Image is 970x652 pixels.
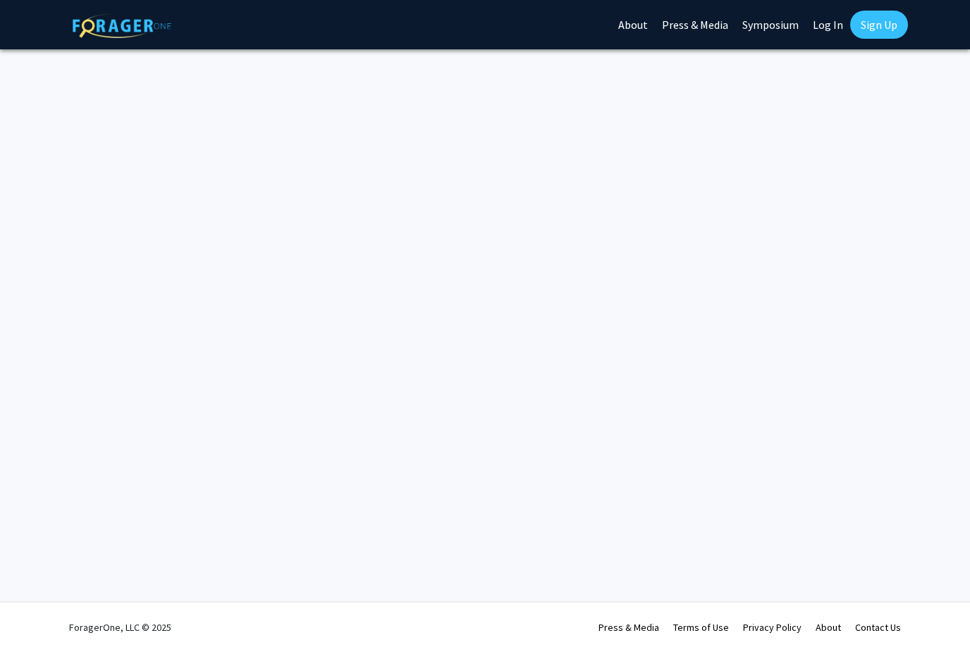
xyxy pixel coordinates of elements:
a: About [816,621,841,634]
a: Sign Up [850,11,908,39]
a: Terms of Use [673,621,729,634]
a: Press & Media [598,621,659,634]
img: ForagerOne Logo [73,13,171,38]
a: Contact Us [855,621,901,634]
div: ForagerOne, LLC © 2025 [69,603,171,652]
a: Privacy Policy [743,621,802,634]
